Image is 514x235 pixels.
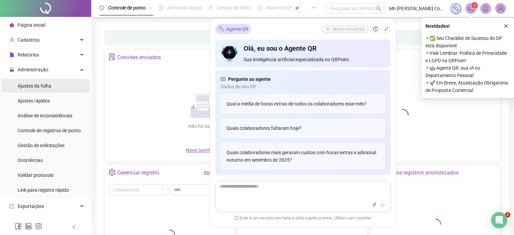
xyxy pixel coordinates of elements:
span: setting [108,169,116,176]
span: Página inicial [18,22,45,28]
span: history [373,27,378,31]
div: Qual a média de horas extras de todos os colaboradores esse mês? [221,94,385,113]
span: thunderbolt [372,203,377,207]
span: left [72,225,76,229]
span: dashboard [257,5,262,10]
span: Validar protocolo [18,172,54,178]
span: solution [108,53,116,61]
span: 2 [505,212,510,217]
button: thunderbolt [370,201,378,209]
span: linkedin [25,223,32,230]
span: clock-circle [99,5,104,10]
span: exclamation-circle [235,215,239,220]
img: sparkle-icon.fc2bf0ac1784a2077858766a79e2daf3.svg [452,5,460,12]
span: read [221,75,225,83]
span: pushpin [295,6,299,10]
span: search [376,6,381,11]
span: shrink [384,27,389,31]
a: Abrir registro [203,170,231,175]
span: Controle de registros de ponto [18,128,81,133]
span: notification [468,5,474,11]
span: Link para registro rápido [18,187,69,193]
span: Mn [PERSON_NAME] Comercio de Alimentos LTDA [389,5,446,12]
span: Pergunte ao agente [228,75,271,83]
span: lock [9,67,14,72]
span: Este é um recurso em beta e está sujeito a erros. Utilize com cautela! [235,215,371,221]
span: Gestão de solicitações [18,143,65,148]
h4: Olá, eu sou o Agente QR [244,44,385,53]
span: Novo convite [186,147,220,153]
span: user-add [9,38,14,42]
span: instagram [35,223,42,230]
span: Análise de inconsistências [18,113,72,118]
span: Cadastros [18,37,40,43]
span: Painel do DP [266,5,292,10]
span: Administração [18,67,48,72]
span: Gestão de férias [217,5,251,10]
div: Agente QR [215,24,251,34]
span: Controle de ponto [108,5,146,10]
span: ellipsis [312,5,316,10]
span: Admissão digital [167,5,202,10]
span: Dados do seu DP [221,83,385,90]
img: sparkle-icon.fc2bf0ac1784a2077858766a79e2daf3.svg [218,25,225,32]
span: Ajustes da folha [18,83,51,89]
span: Ajustes rápidos [18,98,50,103]
span: ⚬ 🚀 Em Breve, Atualização Obrigatória de Proposta Comercial [425,79,510,94]
span: Novidades ! [425,22,450,30]
span: file-done [158,5,163,10]
div: Quais colaboradores mais geraram custos com horas extras e adicional noturno em setembro de 2025? [221,143,385,169]
span: Relatórios [18,52,39,57]
span: pushpin [148,6,152,10]
div: Convites enviados [117,52,161,63]
span: 1 [473,3,476,8]
div: Não há dados [172,122,234,130]
span: bell [483,5,489,11]
span: Sua inteligência artificial especializada no QRPoint. [244,56,385,63]
span: Exportações [18,204,44,209]
div: Quais colaboradores faltaram hoje? [221,119,385,138]
span: close [504,24,508,28]
span: ⚬ Vale Lembrar: Política de Privacidade e LGPD na QRPoint [425,49,510,64]
div: Open Intercom Messenger [491,212,507,228]
span: ⚬ 🤖 Agente QR: sua IA no Departamento Pessoal [425,64,510,79]
div: Gerenciar registro [117,167,159,179]
span: loading [430,218,442,230]
span: file [9,52,14,57]
span: ⚬ ✅ Seu Checklist de Sucesso do DP está disponível [425,34,510,49]
span: Integrações [18,218,43,224]
span: home [9,23,14,27]
img: icon [221,44,239,63]
span: loading [160,187,164,192]
img: 83349 [495,3,506,14]
span: export [9,204,14,209]
span: Ocorrências [18,158,43,163]
span: facebook [15,223,22,230]
sup: 1 [471,2,478,9]
span: loading [396,108,409,122]
div: Últimos registros sincronizados [384,167,459,179]
span: sun [208,5,213,10]
button: send [379,201,387,209]
button: Nova conversa [321,25,369,33]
